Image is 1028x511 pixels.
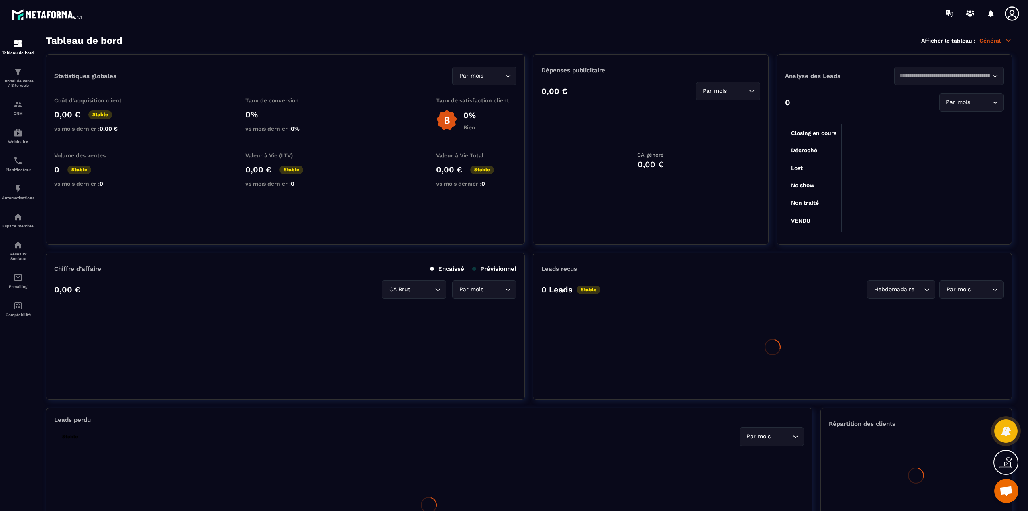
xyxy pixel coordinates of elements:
[54,265,101,272] p: Chiffre d’affaire
[13,212,23,222] img: automations
[541,265,577,272] p: Leads reçus
[291,125,300,132] span: 0%
[387,285,412,294] span: CA Brut
[541,86,567,96] p: 0,00 €
[899,72,990,80] input: Search for option
[279,166,303,174] p: Stable
[245,152,326,159] p: Valeur à Vie (LTV)
[382,280,446,299] div: Search for option
[54,72,116,80] p: Statistiques globales
[2,122,34,150] a: automationsautomationsWebinaire
[54,125,135,132] p: vs mois dernier :
[740,427,804,446] div: Search for option
[701,87,729,96] span: Par mois
[245,165,271,174] p: 0,00 €
[13,273,23,282] img: email
[785,98,790,107] p: 0
[436,97,516,104] p: Taux de satisfaction client
[54,285,80,294] p: 0,00 €
[541,67,760,74] p: Dépenses publicitaire
[791,200,819,206] tspan: Non traité
[972,98,990,107] input: Search for option
[457,285,485,294] span: Par mois
[412,285,433,294] input: Search for option
[13,156,23,166] img: scheduler
[46,35,122,46] h3: Tableau de bord
[2,295,34,323] a: accountantaccountantComptabilité
[485,72,503,80] input: Search for option
[481,180,485,187] span: 0
[972,285,990,294] input: Search for option
[436,165,462,174] p: 0,00 €
[13,301,23,311] img: accountant
[773,432,791,441] input: Search for option
[2,139,34,144] p: Webinaire
[472,265,516,272] p: Prévisionnel
[2,51,34,55] p: Tableau de bord
[791,147,817,153] tspan: Décroché
[13,67,23,77] img: formation
[916,285,922,294] input: Search for option
[785,72,894,80] p: Analyse des Leads
[939,280,1004,299] div: Search for option
[11,7,84,22] img: logo
[872,285,916,294] span: Hebdomadaire
[541,285,573,294] p: 0 Leads
[452,67,516,85] div: Search for option
[2,61,34,94] a: formationformationTunnel de vente / Site web
[54,416,91,423] p: Leads perdu
[13,39,23,49] img: formation
[436,180,516,187] p: vs mois dernier :
[245,125,326,132] p: vs mois dernier :
[577,286,600,294] p: Stable
[944,98,972,107] span: Par mois
[13,100,23,109] img: formation
[994,479,1018,503] a: Mở cuộc trò chuyện
[921,37,975,44] p: Afficher le tableau :
[2,111,34,116] p: CRM
[485,285,503,294] input: Search for option
[867,280,935,299] div: Search for option
[791,182,815,188] tspan: No show
[2,178,34,206] a: automationsautomationsAutomatisations
[2,79,34,88] p: Tunnel de vente / Site web
[2,313,34,317] p: Comptabilité
[100,125,118,132] span: 0,00 €
[245,110,326,119] p: 0%
[54,165,59,174] p: 0
[470,166,494,174] p: Stable
[2,252,34,261] p: Réseaux Sociaux
[457,72,485,80] span: Par mois
[54,110,80,119] p: 0,00 €
[245,97,326,104] p: Taux de conversion
[791,165,803,171] tspan: Lost
[2,196,34,200] p: Automatisations
[291,180,294,187] span: 0
[939,93,1004,112] div: Search for option
[100,180,103,187] span: 0
[2,267,34,295] a: emailemailE-mailing
[436,152,516,159] p: Valeur à Vie Total
[729,87,747,96] input: Search for option
[2,150,34,178] a: schedulerschedulerPlanificateur
[54,180,135,187] p: vs mois dernier :
[430,265,464,272] p: Encaissé
[245,180,326,187] p: vs mois dernier :
[2,234,34,267] a: social-networksocial-networkRéseaux Sociaux
[944,285,972,294] span: Par mois
[463,110,476,120] p: 0%
[54,152,135,159] p: Volume des ventes
[13,240,23,250] img: social-network
[894,67,1004,85] div: Search for option
[829,420,1004,427] p: Répartition des clients
[54,97,135,104] p: Coût d'acquisition client
[791,217,810,224] tspan: VENDU
[13,128,23,137] img: automations
[745,432,773,441] span: Par mois
[67,166,91,174] p: Stable
[2,94,34,122] a: formationformationCRM
[58,433,82,441] p: Stable
[2,284,34,289] p: E-mailing
[2,168,34,172] p: Planificateur
[88,110,112,119] p: Stable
